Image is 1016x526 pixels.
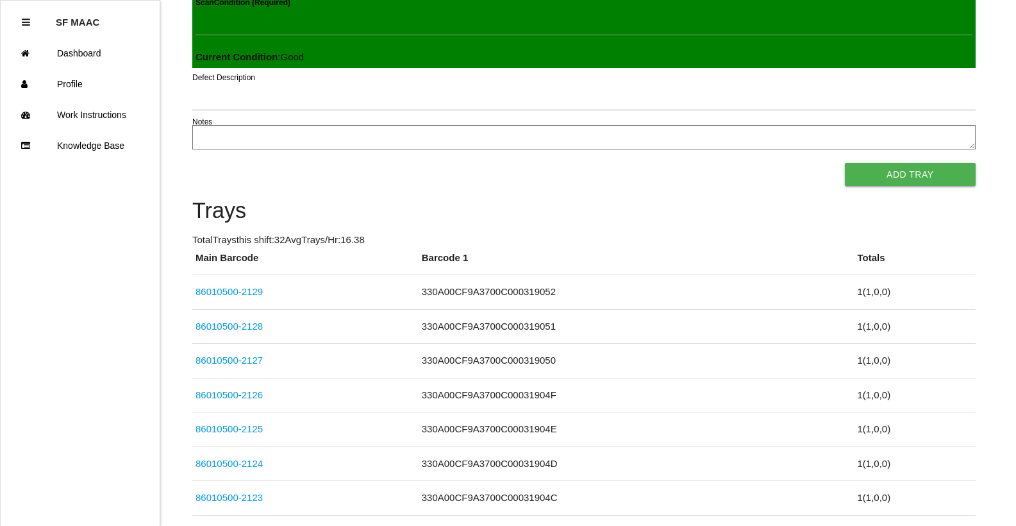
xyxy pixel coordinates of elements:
th: Main Barcode [192,251,419,275]
a: 86010500-2129 [196,286,263,297]
label: Defect Description [192,72,255,83]
td: 1 ( 1 , 0 , 0 ) [854,412,975,447]
a: Work Instructions [1,99,160,130]
p: SF MAAC [56,7,99,28]
td: 330A00CF9A3700C00031904F [419,378,854,412]
a: Knowledge Base [1,130,160,161]
p: Total Trays this shift: 32 Avg Trays /Hr: 16.38 [192,233,976,248]
span: : Good [196,51,304,62]
td: 330A00CF9A3700C00031904C [419,481,854,516]
a: 86010500-2128 [196,321,263,332]
a: 86010500-2126 [196,389,263,400]
a: 86010500-2125 [196,423,263,434]
td: 1 ( 1 , 0 , 0 ) [854,309,975,344]
a: 86010500-2127 [196,355,263,366]
td: 1 ( 1 , 0 , 0 ) [854,481,975,516]
td: 330A00CF9A3700C00031904D [419,446,854,481]
div: Close [22,7,30,38]
th: Barcode 1 [419,251,854,275]
td: 330A00CF9A3700C000319052 [419,275,854,310]
th: Totals [854,251,975,275]
td: 1 ( 1 , 0 , 0 ) [854,344,975,378]
button: Add Tray [845,163,976,186]
td: 330A00CF9A3700C000319051 [419,309,854,344]
td: 1 ( 1 , 0 , 0 ) [854,378,975,412]
td: 330A00CF9A3700C00031904E [419,412,854,447]
h4: Trays [192,199,976,223]
td: 330A00CF9A3700C000319050 [419,344,854,378]
a: Profile [1,69,160,99]
td: 1 ( 1 , 0 , 0 ) [854,275,975,310]
b: Current Condition [196,51,278,62]
a: Dashboard [1,38,160,69]
a: 86010500-2124 [196,458,263,469]
label: Notes [192,116,212,128]
td: 1 ( 1 , 0 , 0 ) [854,446,975,481]
a: 86010500-2123 [196,492,263,503]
